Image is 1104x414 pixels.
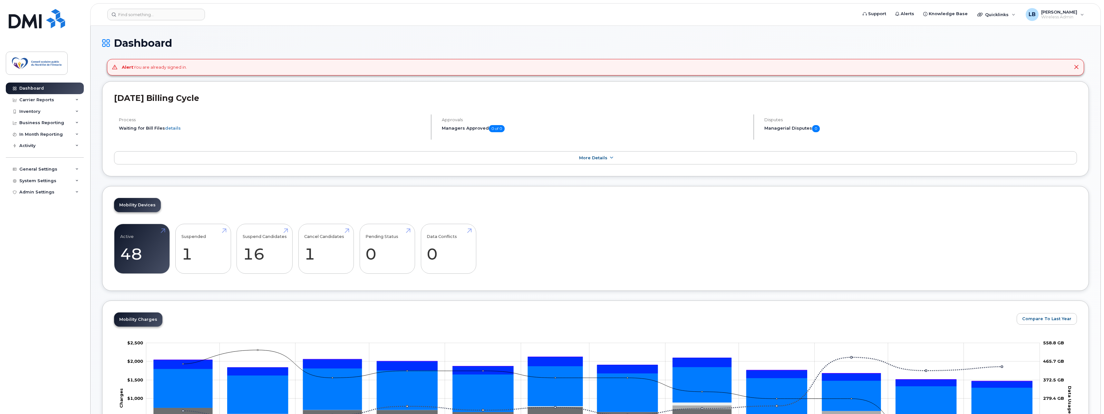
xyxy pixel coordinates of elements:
g: $0 [127,359,143,364]
h4: Process [119,117,425,122]
a: Suspend Candidates 16 [243,228,287,270]
tspan: Charges [119,388,124,408]
h4: Disputes [764,117,1077,122]
g: $0 [127,377,143,382]
span: 0 [812,125,820,132]
g: $0 [127,396,143,401]
a: Active 48 [120,228,164,270]
span: 0 of 0 [489,125,505,132]
a: Pending Status 0 [365,228,409,270]
h5: Managerial Disputes [764,125,1077,132]
a: Data Conflicts 0 [427,228,470,270]
strong: Alert [122,64,133,70]
li: Waiting for Bill Files [119,125,425,131]
a: Cancel Candidates 1 [304,228,348,270]
tspan: 372.5 GB [1043,377,1064,382]
tspan: $1,000 [127,396,143,401]
h1: Dashboard [102,37,1089,49]
a: details [165,125,181,131]
div: You are already signed in. [122,64,187,70]
h2: [DATE] Billing Cycle [114,93,1077,103]
tspan: $2,000 [127,359,143,364]
a: Suspended 1 [181,228,225,270]
tspan: $2,500 [127,340,143,345]
span: More Details [579,155,607,160]
tspan: $1,500 [127,377,143,382]
span: Compare To Last Year [1022,316,1071,322]
tspan: 279.4 GB [1043,396,1064,401]
h5: Managers Approved [442,125,748,132]
a: Mobility Charges [114,312,162,327]
g: HST [154,357,1032,388]
button: Compare To Last Year [1017,313,1077,325]
tspan: 558.8 GB [1043,340,1064,345]
g: $0 [127,340,143,345]
tspan: Data Usage [1067,386,1072,414]
a: Mobility Devices [114,198,161,212]
h4: Approvals [442,117,748,122]
tspan: 465.7 GB [1043,359,1064,364]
